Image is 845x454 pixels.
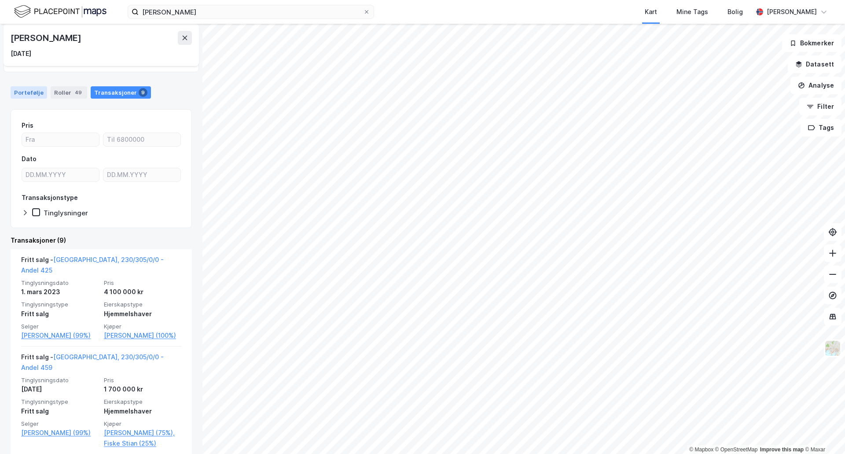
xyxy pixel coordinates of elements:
button: Tags [801,119,841,137]
div: Pris [22,120,33,131]
span: Eierskapstype [104,398,181,406]
div: Hjemmelshaver [104,309,181,319]
input: DD.MM.YYYY [103,168,180,181]
a: [GEOGRAPHIC_DATA], 230/305/0/0 - Andel 459 [21,353,164,371]
span: Eierskapstype [104,301,181,308]
div: Transaksjoner [91,86,151,99]
div: Hjemmelshaver [104,406,181,417]
span: Kjøper [104,420,181,428]
button: Datasett [788,55,841,73]
a: OpenStreetMap [715,447,758,453]
a: Mapbox [689,447,713,453]
a: [PERSON_NAME] (75%), [104,428,181,438]
span: Tinglysningsdato [21,376,99,384]
iframe: Chat Widget [801,412,845,454]
button: Analyse [790,77,841,94]
div: Bolig [727,7,743,17]
a: Improve this map [760,447,804,453]
img: logo.f888ab2527a4732fd821a326f86c7f29.svg [14,4,107,19]
img: Z [824,340,841,357]
div: [DATE] [11,48,31,59]
span: Selger [21,420,99,428]
div: Portefølje [11,86,47,99]
div: 9 [139,88,147,97]
div: Fritt salg [21,309,99,319]
div: Transaksjoner (9) [11,235,192,246]
div: 4 100 000 kr [104,287,181,297]
a: Fiske Stian (25%) [104,438,181,449]
input: Søk på adresse, matrikkel, gårdeiere, leietakere eller personer [139,5,363,18]
div: Kontrollprogram for chat [801,412,845,454]
input: Til 6800000 [103,133,180,146]
span: Pris [104,279,181,287]
div: [PERSON_NAME] [11,31,83,45]
span: Selger [21,323,99,330]
input: DD.MM.YYYY [22,168,99,181]
button: Bokmerker [782,34,841,52]
div: [DATE] [21,384,99,395]
div: Fritt salg [21,406,99,417]
div: 1. mars 2023 [21,287,99,297]
div: [PERSON_NAME] [767,7,817,17]
div: Fritt salg - [21,352,181,376]
a: [PERSON_NAME] (99%) [21,330,99,341]
span: Tinglysningstype [21,398,99,406]
div: Mine Tags [676,7,708,17]
div: Fritt salg - [21,255,181,279]
a: [GEOGRAPHIC_DATA], 230/305/0/0 - Andel 425 [21,256,164,274]
div: Dato [22,154,37,164]
div: Transaksjonstype [22,192,78,203]
button: Filter [799,98,841,115]
span: Pris [104,376,181,384]
div: 1 700 000 kr [104,384,181,395]
a: [PERSON_NAME] (99%) [21,428,99,438]
div: Tinglysninger [44,209,88,217]
a: [PERSON_NAME] (100%) [104,330,181,341]
span: Tinglysningstype [21,301,99,308]
div: Kart [645,7,657,17]
input: Fra [22,133,99,146]
span: Kjøper [104,323,181,330]
div: Roller [51,86,87,99]
div: 49 [73,88,84,97]
span: Tinglysningsdato [21,279,99,287]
